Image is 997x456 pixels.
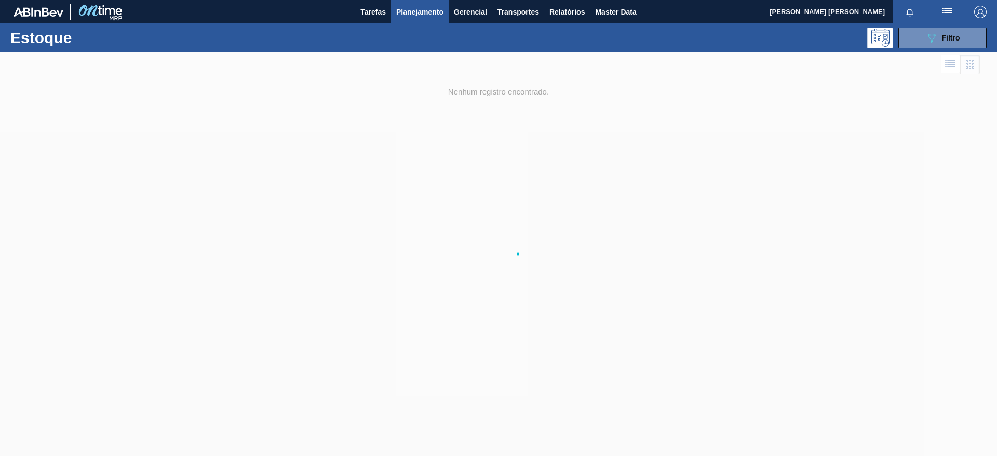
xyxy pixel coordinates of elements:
span: Transportes [497,6,539,18]
button: Notificações [893,5,926,19]
span: Tarefas [360,6,386,18]
span: Gerencial [454,6,487,18]
button: Filtro [898,28,987,48]
h1: Estoque [10,32,166,44]
img: Logout [974,6,987,18]
div: Pogramando: nenhum usuário selecionado [867,28,893,48]
span: Relatórios [549,6,585,18]
span: Filtro [942,34,960,42]
span: Planejamento [396,6,443,18]
span: Master Data [595,6,636,18]
img: userActions [941,6,953,18]
img: TNhmsLtSVTkK8tSr43FrP2fwEKptu5GPRR3wAAAABJRU5ErkJggg== [14,7,63,17]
